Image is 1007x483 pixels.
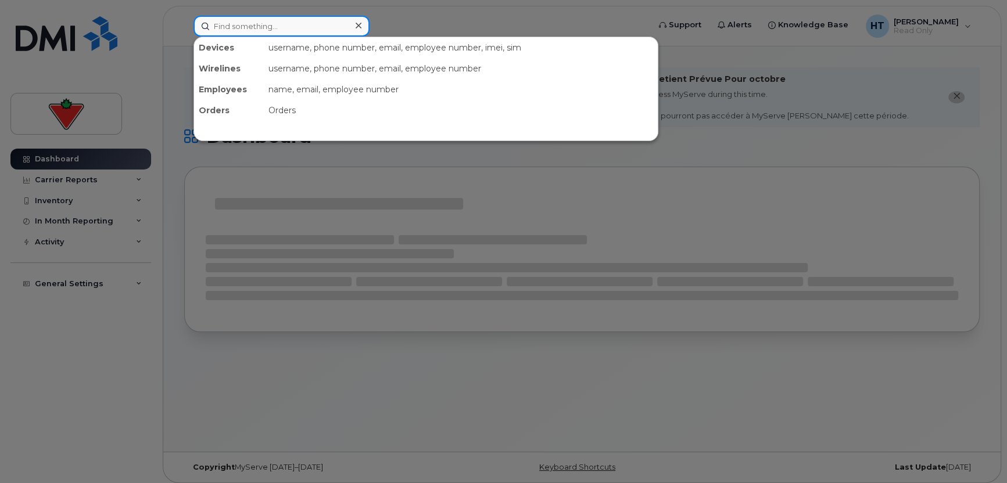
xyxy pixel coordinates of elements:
[194,79,264,100] div: Employees
[194,37,264,58] div: Devices
[264,100,658,121] div: Orders
[194,100,264,121] div: Orders
[264,58,658,79] div: username, phone number, email, employee number
[264,37,658,58] div: username, phone number, email, employee number, imei, sim
[194,58,264,79] div: Wirelines
[264,79,658,100] div: name, email, employee number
